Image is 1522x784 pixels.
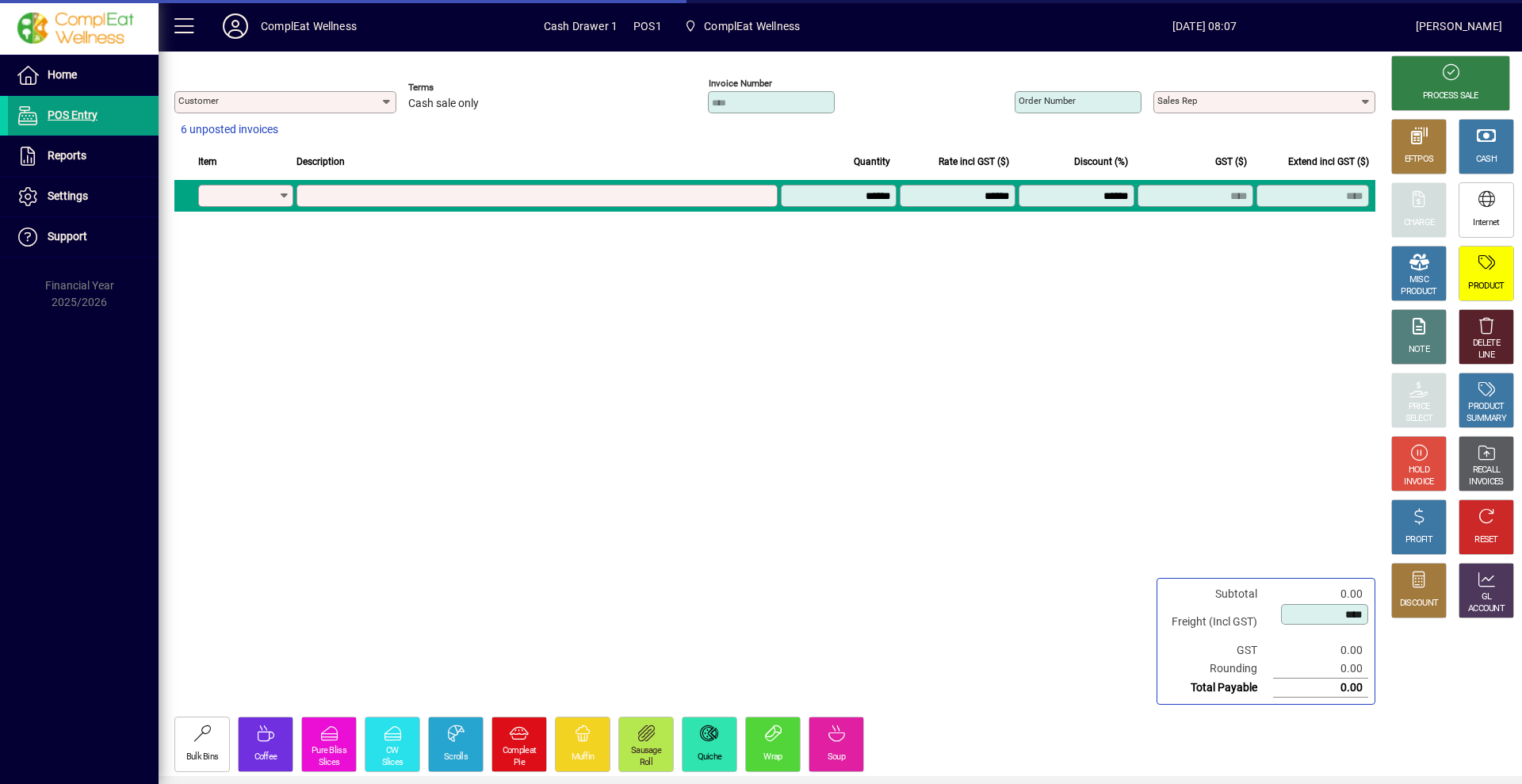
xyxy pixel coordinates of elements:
div: PRODUCT [1468,401,1504,413]
div: CASH [1476,154,1497,166]
div: Wrap [763,751,782,763]
span: ComplEat Wellness [678,12,806,40]
div: NOTE [1409,344,1429,356]
span: Reports [48,149,86,162]
a: Reports [8,136,159,176]
a: Support [8,217,159,257]
button: Profile [210,12,261,40]
div: Quiche [698,751,722,763]
td: 0.00 [1273,679,1368,698]
span: POS Entry [48,109,98,121]
span: Item [198,153,217,170]
div: Bulk Bins [186,751,219,763]
span: Support [48,230,87,243]
span: Quantity [854,153,890,170]
div: Roll [640,757,652,769]
span: [DATE] 08:07 [993,13,1416,39]
div: Compleat [503,745,536,757]
td: Rounding [1164,660,1273,679]
td: GST [1164,641,1273,660]
mat-label: Order number [1019,95,1076,106]
div: MISC [1409,274,1428,286]
td: 0.00 [1273,660,1368,679]
a: Settings [8,177,159,216]
td: 0.00 [1273,641,1368,660]
span: GST ($) [1215,153,1247,170]
div: PRICE [1409,401,1430,413]
span: Home [48,68,77,81]
div: Muffin [572,751,595,763]
span: Cash sale only [408,98,479,110]
div: PRODUCT [1401,286,1436,298]
div: Slices [382,757,403,769]
div: INVOICE [1404,476,1433,488]
div: Internet [1473,217,1499,229]
div: EFTPOS [1405,154,1434,166]
mat-label: Sales rep [1157,95,1197,106]
div: PROFIT [1405,534,1432,546]
span: 6 unposted invoices [181,121,278,138]
span: Settings [48,189,88,202]
div: RESET [1474,534,1498,546]
div: ComplEat Wellness [261,13,357,39]
div: CHARGE [1404,217,1435,229]
span: ComplEat Wellness [704,13,800,39]
div: Sausage [631,745,661,757]
div: GL [1482,591,1492,603]
div: RECALL [1473,465,1501,476]
div: INVOICES [1469,476,1503,488]
td: Total Payable [1164,679,1273,698]
td: 0.00 [1273,585,1368,603]
td: Freight (Incl GST) [1164,603,1273,641]
span: POS1 [633,13,662,39]
div: SELECT [1405,413,1433,425]
div: Pie [514,757,525,769]
div: Coffee [254,751,277,763]
div: DISCOUNT [1400,598,1438,610]
div: DELETE [1473,338,1500,350]
div: PROCESS SALE [1423,90,1478,102]
div: CW [386,745,399,757]
div: [PERSON_NAME] [1416,13,1502,39]
mat-label: Customer [178,95,219,106]
div: LINE [1478,350,1494,361]
span: Terms [408,82,503,93]
div: PRODUCT [1468,281,1504,293]
div: Pure Bliss [312,745,346,757]
div: Slices [319,757,340,769]
a: Home [8,55,159,95]
span: Rate incl GST ($) [939,153,1009,170]
div: Scrolls [444,751,468,763]
button: 6 unposted invoices [174,116,285,144]
span: Description [296,153,345,170]
td: Subtotal [1164,585,1273,603]
div: Soup [828,751,845,763]
span: Extend incl GST ($) [1288,153,1369,170]
div: SUMMARY [1467,413,1506,425]
span: Cash Drawer 1 [544,13,618,39]
div: ACCOUNT [1468,603,1505,615]
mat-label: Invoice number [709,78,772,89]
div: HOLD [1409,465,1429,476]
span: Discount (%) [1074,153,1128,170]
